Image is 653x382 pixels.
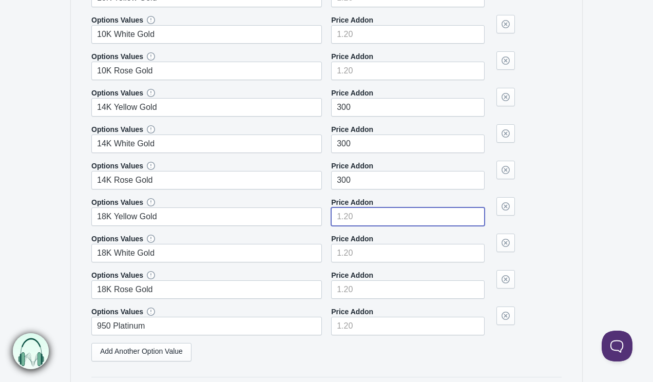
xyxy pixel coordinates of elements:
img: bxm.png [11,333,48,370]
label: Options Values [91,234,143,244]
input: 1.20 [331,317,485,335]
label: Price Addon [331,270,373,280]
iframe: Toggle Customer Support [602,331,632,361]
input: 1.20 [331,244,485,262]
label: Price Addon [331,15,373,25]
label: Price Addon [331,161,373,171]
label: Options Values [91,88,143,98]
label: Options Values [91,197,143,207]
a: Add Another Option Value [91,343,191,361]
label: Price Addon [331,88,373,98]
input: 1.20 [331,25,485,44]
label: Options Values [91,51,143,62]
label: Price Addon [331,234,373,244]
label: Price Addon [331,51,373,62]
input: 1.20 [331,62,485,80]
label: Price Addon [331,307,373,317]
label: Options Values [91,270,143,280]
label: Options Values [91,15,143,25]
input: 1.20 [331,280,485,299]
input: 1.20 [331,207,485,226]
input: 1.20 [331,135,485,153]
input: 1.20 [331,171,485,189]
input: 1.20 [331,98,485,117]
label: Options Values [91,307,143,317]
label: Price Addon [331,124,373,135]
label: Options Values [91,124,143,135]
label: Price Addon [331,197,373,207]
label: Options Values [91,161,143,171]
